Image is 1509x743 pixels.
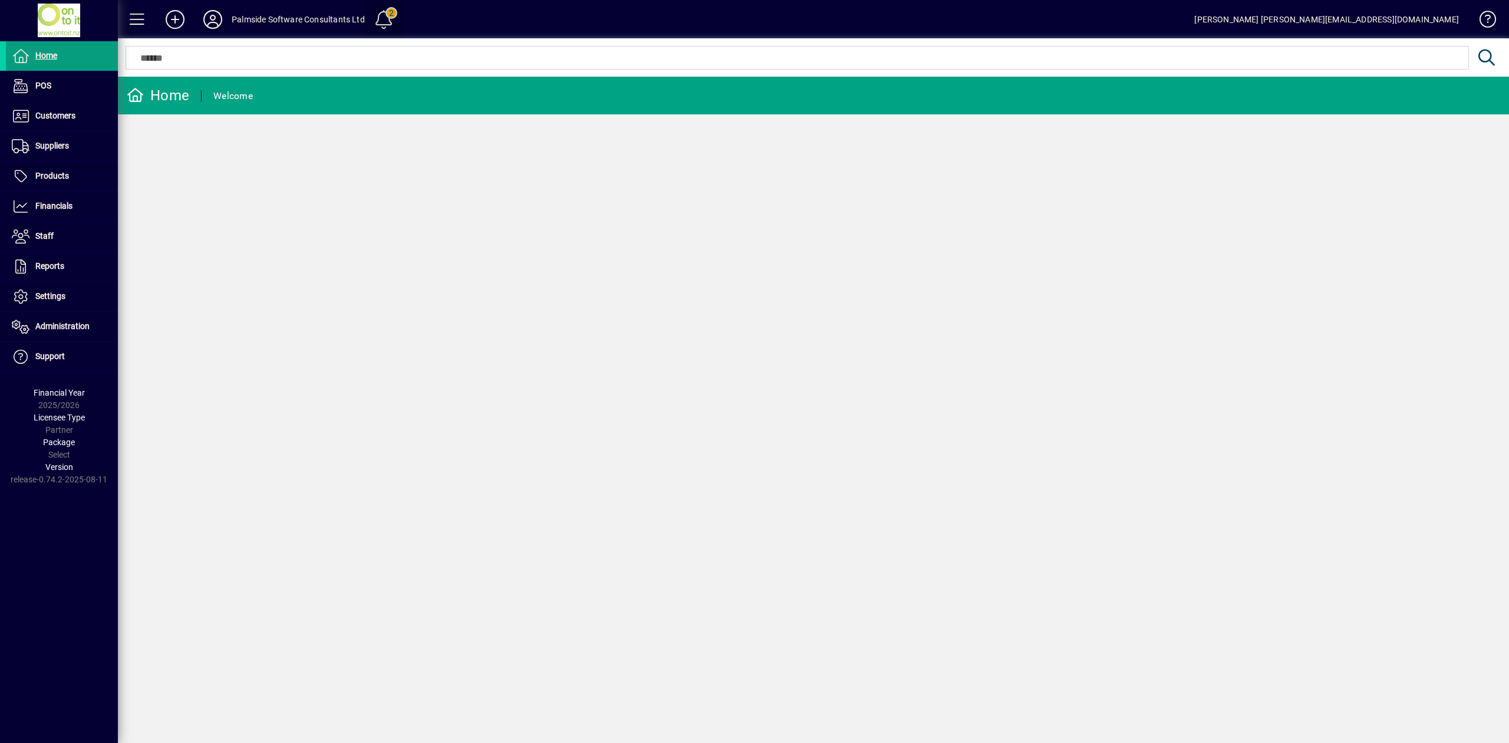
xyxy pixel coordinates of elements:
[35,291,65,301] span: Settings
[43,438,75,447] span: Package
[6,71,118,101] a: POS
[6,252,118,281] a: Reports
[35,201,73,211] span: Financials
[1194,10,1459,29] div: [PERSON_NAME] [PERSON_NAME][EMAIL_ADDRESS][DOMAIN_NAME]
[6,192,118,221] a: Financials
[213,87,253,106] div: Welcome
[6,312,118,341] a: Administration
[35,111,75,120] span: Customers
[45,462,73,472] span: Version
[194,9,232,30] button: Profile
[34,388,85,397] span: Financial Year
[35,231,54,241] span: Staff
[1471,2,1494,41] a: Knowledge Base
[156,9,194,30] button: Add
[6,162,118,191] a: Products
[34,413,85,422] span: Licensee Type
[127,86,189,105] div: Home
[35,141,69,150] span: Suppliers
[6,342,118,371] a: Support
[35,351,65,361] span: Support
[6,131,118,161] a: Suppliers
[6,222,118,251] a: Staff
[232,10,365,29] div: Palmside Software Consultants Ltd
[6,282,118,311] a: Settings
[35,321,90,331] span: Administration
[35,81,51,90] span: POS
[35,171,69,180] span: Products
[35,51,57,60] span: Home
[6,101,118,131] a: Customers
[35,261,64,271] span: Reports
